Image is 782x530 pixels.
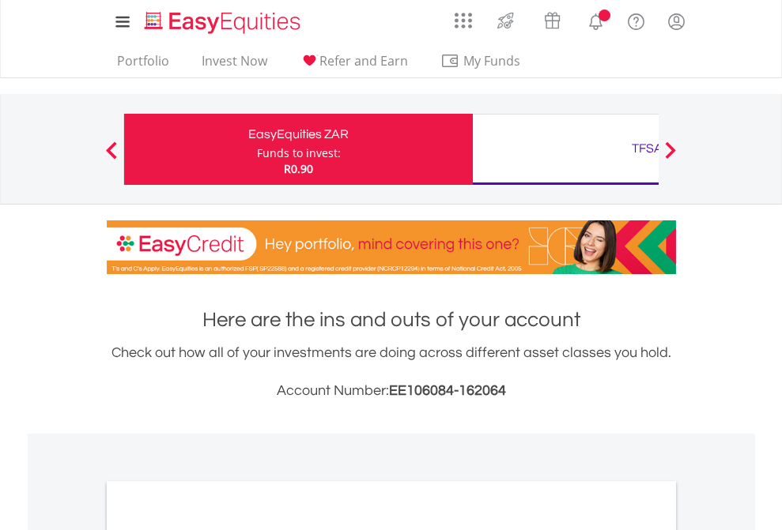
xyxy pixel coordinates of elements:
button: Next [655,149,686,165]
img: EasyCredit Promotion Banner [107,220,676,274]
a: Vouchers [529,4,576,33]
div: Check out how all of your investments are doing across different asset classes you hold. [107,342,676,402]
a: My Profile [656,4,697,39]
a: Notifications [576,4,616,36]
span: Refer and Earn [319,52,408,70]
span: EE106084-162064 [389,383,506,398]
div: EasyEquities ZAR [134,123,463,145]
a: Invest Now [195,53,274,77]
img: thrive-v2.svg [493,8,519,33]
a: Home page [138,4,307,36]
a: Refer and Earn [293,53,414,77]
span: R0.90 [284,161,313,176]
a: FAQ's and Support [616,4,656,36]
a: Portfolio [111,53,176,77]
button: Previous [96,149,127,165]
img: grid-menu-icon.svg [455,12,472,29]
span: My Funds [440,51,544,71]
h1: Here are the ins and outs of your account [107,306,676,334]
img: vouchers-v2.svg [539,8,565,33]
div: Funds to invest: [257,145,341,161]
img: EasyEquities_Logo.png [142,9,307,36]
a: AppsGrid [444,4,482,29]
h3: Account Number: [107,380,676,402]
